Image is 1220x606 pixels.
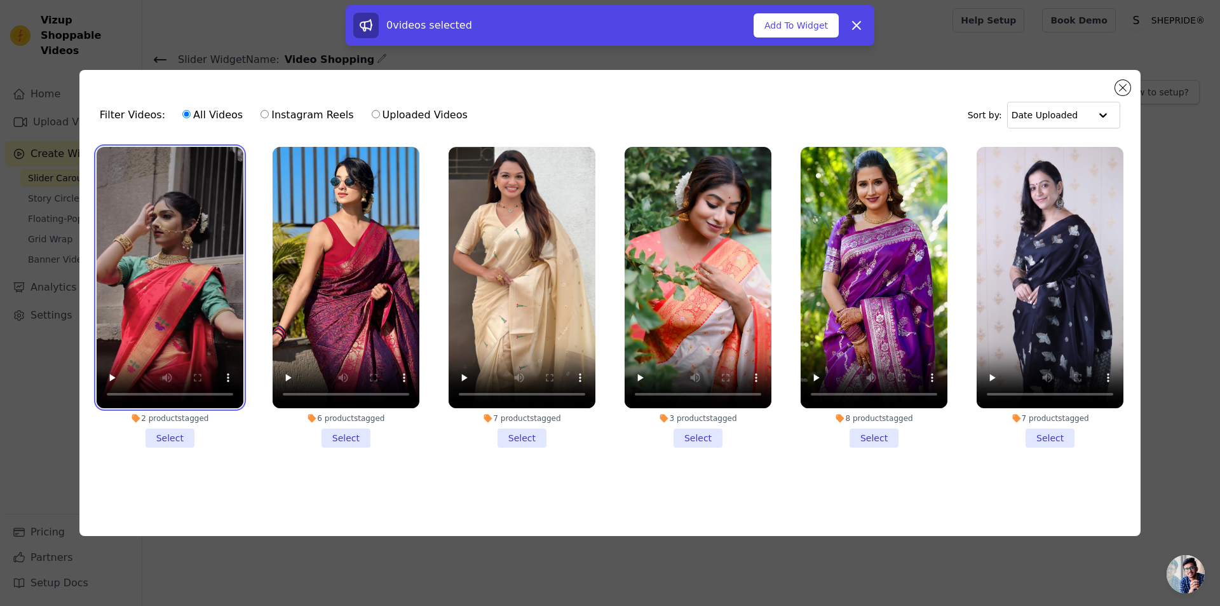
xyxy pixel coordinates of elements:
div: 3 products tagged [625,413,771,424]
span: 0 videos selected [386,19,472,31]
div: Open chat [1167,555,1205,593]
button: Close modal [1115,80,1130,95]
div: 7 products tagged [977,413,1123,424]
button: Add To Widget [754,13,839,38]
div: 6 products tagged [273,413,419,424]
div: Sort by: [968,102,1121,128]
div: Filter Videos: [100,100,475,130]
label: Uploaded Videos [371,107,468,123]
label: All Videos [182,107,243,123]
div: 7 products tagged [449,413,595,424]
div: 8 products tagged [801,413,947,424]
label: Instagram Reels [260,107,354,123]
div: 2 products tagged [97,413,243,424]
